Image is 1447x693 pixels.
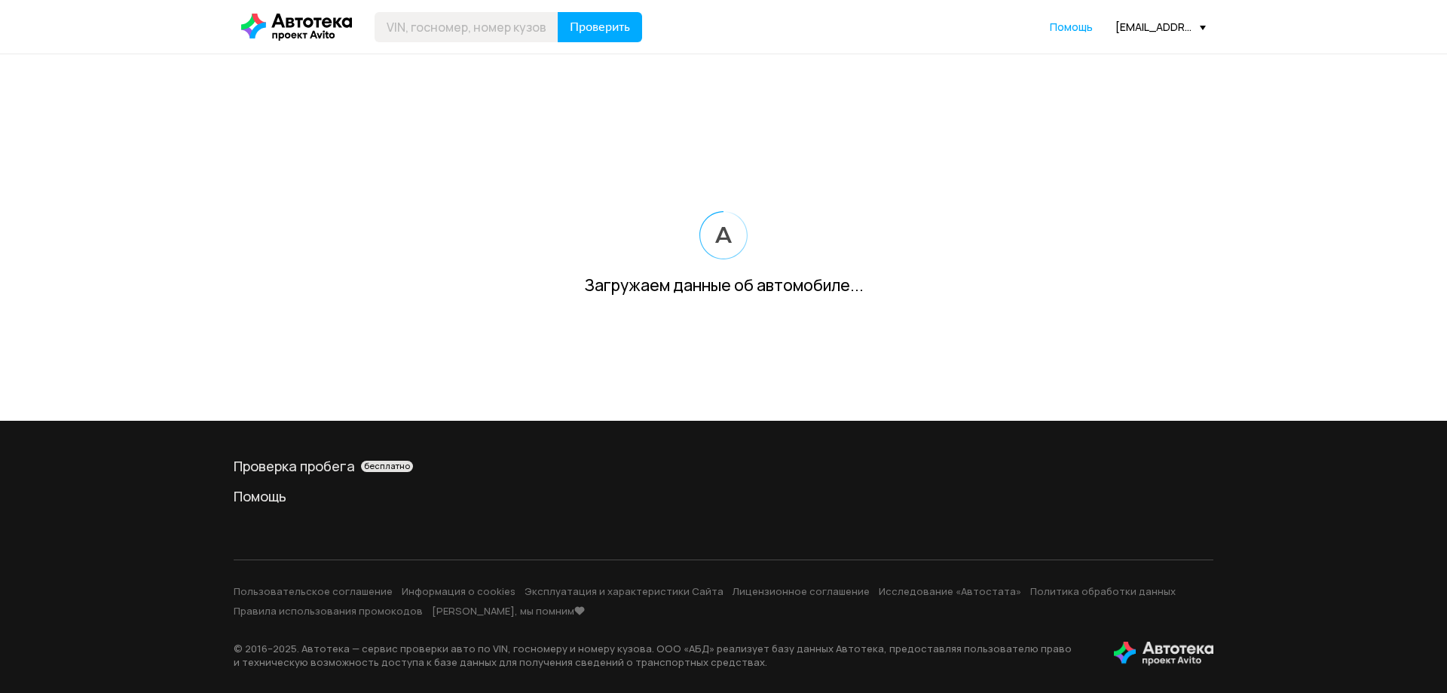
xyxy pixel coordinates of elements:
[364,461,410,471] span: бесплатно
[432,604,585,618] a: [PERSON_NAME], мы помним
[733,584,870,598] a: Лицензионное соглашение
[1114,642,1213,666] img: tWS6KzJlK1XUpy65r7uaHVIs4JI6Dha8Nraz9T2hA03BhoCc4MtbvZCxBLwJIh+mQSIAkLBJpqMoKVdP8sONaFJLCz6I0+pu7...
[234,457,1213,475] a: Проверка пробегабесплатно
[234,487,1213,505] a: Помощь
[879,584,1021,598] a: Исследование «Автостата»
[234,642,1090,669] p: © 2016– 2025 . Автотека — сервис проверки авто по VIN, госномеру и номеру кузова. ООО «АБД» реали...
[525,584,723,598] a: Эксплуатация и характеристики Сайта
[375,12,558,42] input: VIN, госномер, номер кузова
[234,604,423,618] a: Правила использования промокодов
[1050,20,1093,35] a: Помощь
[234,584,393,598] a: Пользовательское соглашение
[584,274,864,296] div: Загружаем данные об автомобиле...
[1030,584,1176,598] a: Политика обработки данных
[1115,20,1206,34] div: [EMAIL_ADDRESS][DOMAIN_NAME]
[1050,20,1093,34] span: Помощь
[558,12,642,42] button: Проверить
[570,21,630,33] span: Проверить
[402,584,515,598] a: Информация о cookies
[234,457,1213,475] div: Проверка пробега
